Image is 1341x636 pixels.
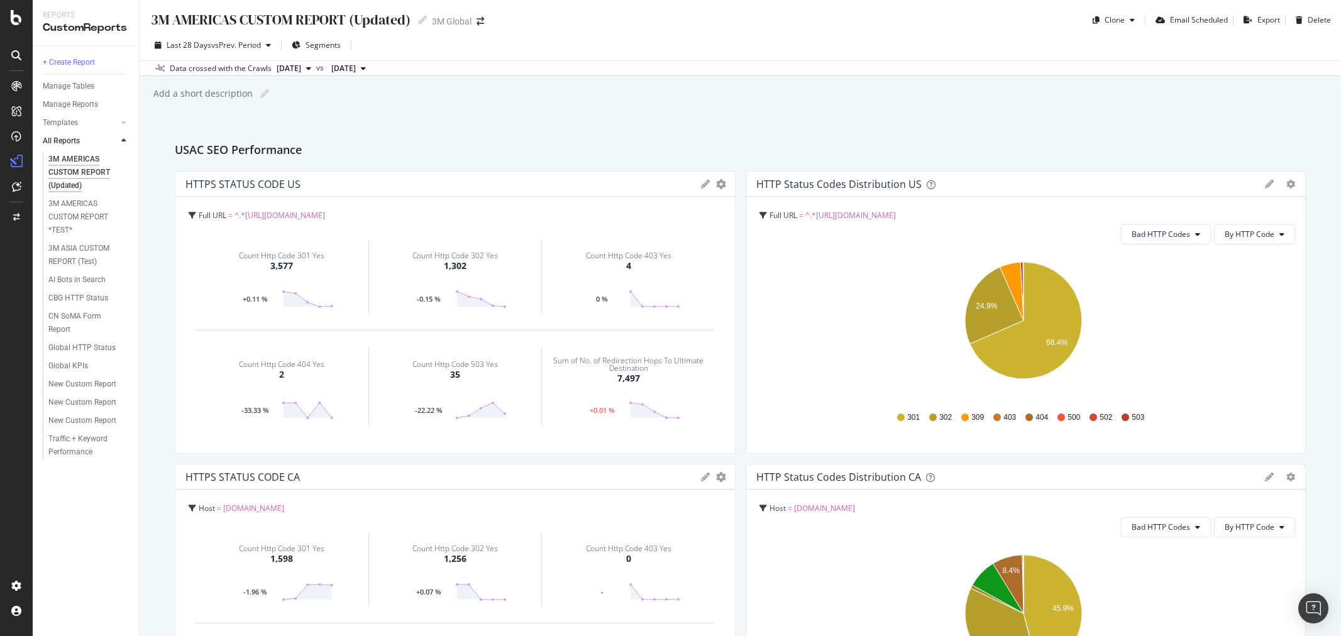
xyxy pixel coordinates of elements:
[626,260,631,272] div: 4
[1121,224,1211,244] button: Bad HTTP Codes
[1035,412,1048,423] span: 404
[1100,412,1112,423] span: 502
[287,35,346,55] button: Segments
[48,310,130,336] a: CN SoMA Form Report
[235,210,325,221] span: ^.*[URL][DOMAIN_NAME]
[1132,229,1190,239] span: Bad HTTP Codes
[175,171,736,454] div: HTTPS STATUS CODE USgeargearFull URL = ^.*[URL][DOMAIN_NAME]Count Http Code 301 Yes3,577+0.11 %Co...
[43,98,98,111] div: Manage Reports
[976,302,997,310] text: 24.9%
[576,589,629,595] div: -
[1105,14,1125,25] div: Clone
[444,260,466,272] div: 1,302
[239,545,324,552] div: Count Http Code 301 Yes
[43,116,78,129] div: Templates
[617,372,640,385] div: 7,497
[170,63,272,74] div: Data crossed with the Crawls
[1002,566,1020,575] text: 8.4%
[43,56,95,69] div: + Create Report
[150,10,411,30] div: 3M AMERICAS CUSTOM REPORT (Updated)
[331,63,356,74] span: 2025 Aug. 3rd
[48,432,121,459] div: Traffic + Keyword Performance
[48,359,88,373] div: Global KPIs
[217,503,221,513] span: =
[48,378,116,391] div: New Custom Report
[799,210,803,221] span: =
[1308,14,1331,25] div: Delete
[43,98,130,111] a: Manage Reports
[48,432,130,459] a: Traffic + Keyword Performance
[788,503,792,513] span: =
[412,252,498,260] div: Count Http Code 302 Yes
[48,341,116,354] div: Global HTTP Status
[185,178,301,190] div: HTTPS STATUS CODE US
[1046,338,1068,347] text: 68.4%
[1286,180,1295,189] div: gear
[260,89,269,98] i: Edit report name
[43,56,130,69] a: + Create Report
[1068,412,1080,423] span: 500
[270,552,293,565] div: 1,598
[199,210,226,221] span: Full URL
[48,396,116,409] div: New Custom Report
[716,180,726,189] div: gear
[1088,10,1140,30] button: Clone
[185,471,300,483] div: HTTPS STATUS CODE CA
[756,255,1290,400] svg: A chart.
[48,292,130,305] a: CBG HTTP Status
[412,545,498,552] div: Count Http Code 302 Yes
[770,210,797,221] span: Full URL
[316,62,326,74] span: vs
[1286,473,1295,481] div: gear
[306,40,341,50] span: Segments
[756,471,921,483] div: HTTP Status Codes Distribution CA
[239,361,324,368] div: Count Http Code 404 Yes
[403,296,455,302] div: -0.15 %
[150,35,276,55] button: Last 28 DaysvsPrev. Period
[1239,10,1280,30] button: Export
[1052,604,1073,613] text: 45.9%
[199,503,215,513] span: Host
[412,361,498,368] div: Count Http Code 503 Yes
[1003,412,1016,423] span: 403
[1170,14,1228,25] div: Email Scheduled
[43,80,130,93] a: Manage Tables
[48,273,106,287] div: AI Bots in Search
[229,296,282,302] div: +0.11 %
[43,80,94,93] div: Manage Tables
[1121,517,1211,537] button: Bad HTTP Codes
[167,40,211,50] span: Last 28 Days
[576,407,629,414] div: +0.01 %
[1214,517,1295,537] button: By HTTP Code
[403,589,455,595] div: +0.07 %
[939,412,952,423] span: 302
[48,414,130,427] a: New Custom Report
[175,141,1306,161] div: USAC SEO Performance
[418,16,427,25] i: Edit report name
[48,378,130,391] a: New Custom Report
[228,210,233,221] span: =
[477,17,484,26] div: arrow-right-arrow-left
[229,407,282,414] div: -33.33 %
[272,61,316,76] button: [DATE]
[43,10,129,21] div: Reports
[626,552,631,565] div: 0
[403,407,455,414] div: -22.22 %
[805,210,896,221] span: ^.*[URL][DOMAIN_NAME]
[1225,522,1274,532] span: By HTTP Code
[43,134,80,148] div: All Reports
[48,414,116,427] div: New Custom Report
[48,310,119,336] div: CN SoMA Form Report
[48,341,130,354] a: Global HTTP Status
[239,252,324,260] div: Count Http Code 301 Yes
[48,292,108,305] div: CBG HTTP Status
[971,412,984,423] span: 309
[1291,10,1331,30] button: Delete
[756,178,922,190] div: HTTP Status Codes Distribution US
[48,273,130,287] a: AI Bots in Search
[547,357,710,372] div: Sum of No. of Redirection Hops To Ultimate Destination
[586,545,671,552] div: Count Http Code 403 Yes
[48,153,130,192] a: 3M AMERICAS CUSTOM REPORT (Updated)
[770,503,786,513] span: Host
